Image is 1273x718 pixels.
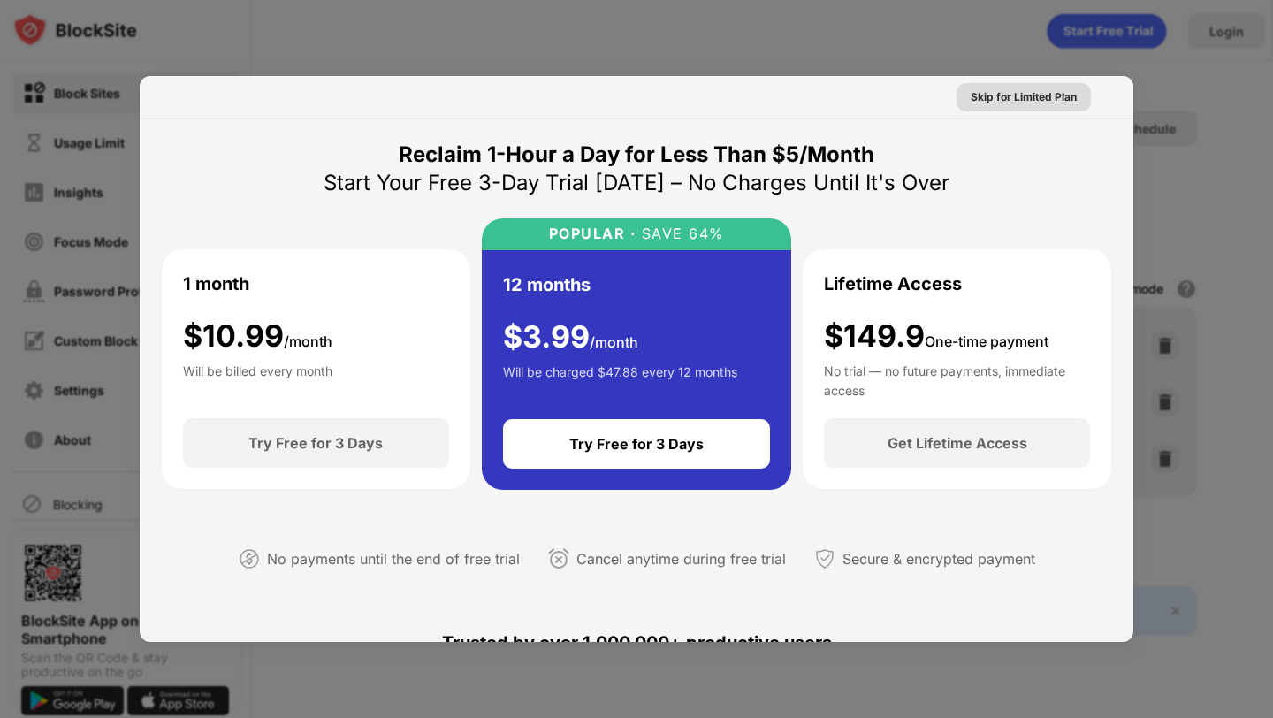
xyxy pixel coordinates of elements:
div: Get Lifetime Access [888,434,1027,452]
div: Try Free for 3 Days [248,434,383,452]
img: cancel-anytime [548,548,569,569]
div: Reclaim 1-Hour a Day for Less Than $5/Month [399,141,874,169]
div: $149.9 [824,318,1048,355]
img: not-paying [239,548,260,569]
div: Will be charged $47.88 every 12 months [503,363,737,398]
span: /month [284,332,332,350]
div: No trial — no future payments, immediate access [824,362,1090,397]
div: Start Your Free 3-Day Trial [DATE] – No Charges Until It's Over [324,169,949,197]
img: secured-payment [814,548,835,569]
span: /month [590,333,638,351]
div: No payments until the end of free trial [267,546,520,572]
div: 12 months [503,271,591,298]
div: Trusted by over 1,000,000+ productive users [161,600,1112,685]
div: Lifetime Access [824,271,962,297]
div: POPULAR · [549,225,636,242]
div: Try Free for 3 Days [569,435,704,453]
div: $ 10.99 [183,318,332,355]
span: One-time payment [925,332,1048,350]
div: SAVE 64% [636,225,725,242]
div: Secure & encrypted payment [842,546,1035,572]
div: 1 month [183,271,249,297]
div: $ 3.99 [503,319,638,355]
div: Will be billed every month [183,362,332,397]
div: Cancel anytime during free trial [576,546,786,572]
div: Skip for Limited Plan [971,88,1077,106]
